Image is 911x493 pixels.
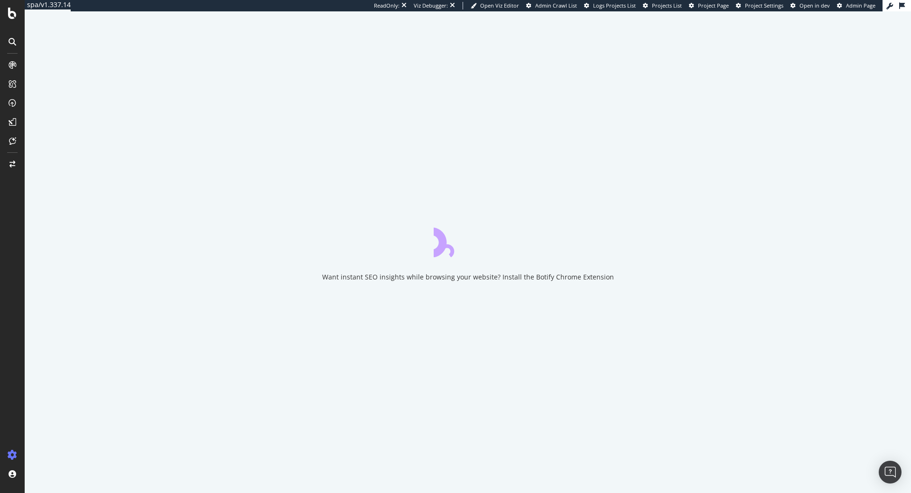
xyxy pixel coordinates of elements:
a: Admin Page [837,2,875,9]
div: ReadOnly: [374,2,400,9]
a: Open Viz Editor [471,2,519,9]
span: Project Settings [745,2,783,9]
a: Open in dev [790,2,830,9]
a: Project Settings [736,2,783,9]
a: Project Page [689,2,729,9]
span: Open Viz Editor [480,2,519,9]
div: animation [434,223,502,257]
span: Admin Crawl List [535,2,577,9]
span: Projects List [652,2,682,9]
span: Project Page [698,2,729,9]
a: Projects List [643,2,682,9]
span: Open in dev [799,2,830,9]
a: Logs Projects List [584,2,636,9]
div: Viz Debugger: [414,2,448,9]
div: Want instant SEO insights while browsing your website? Install the Botify Chrome Extension [322,272,614,282]
a: Admin Crawl List [526,2,577,9]
span: Logs Projects List [593,2,636,9]
div: Open Intercom Messenger [879,461,902,484]
span: Admin Page [846,2,875,9]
